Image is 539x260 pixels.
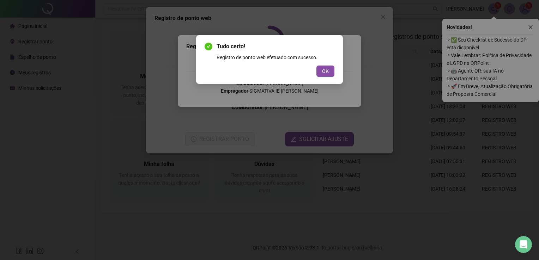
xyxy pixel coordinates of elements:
div: Registro de ponto web efetuado com sucesso. [217,54,334,61]
span: OK [322,67,329,75]
button: OK [316,66,334,77]
div: Open Intercom Messenger [515,236,532,253]
span: Tudo certo! [217,42,334,51]
span: check-circle [205,43,212,50]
